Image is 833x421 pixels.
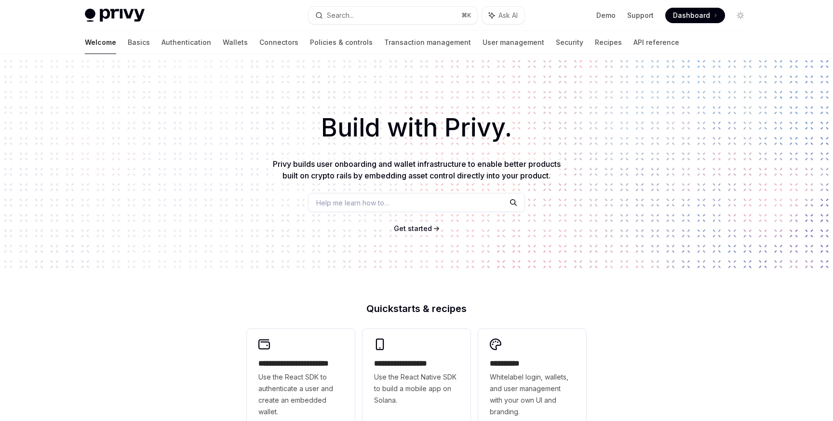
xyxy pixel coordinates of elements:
[309,7,477,24] button: Search...⌘K
[394,224,432,233] a: Get started
[327,10,354,21] div: Search...
[259,31,298,54] a: Connectors
[384,31,471,54] a: Transaction management
[247,304,586,313] h2: Quickstarts & recipes
[128,31,150,54] a: Basics
[273,159,561,180] span: Privy builds user onboarding and wallet infrastructure to enable better products built on crypto ...
[673,11,710,20] span: Dashboard
[15,109,818,147] h1: Build with Privy.
[461,12,471,19] span: ⌘ K
[596,11,616,20] a: Demo
[394,224,432,232] span: Get started
[483,31,544,54] a: User management
[733,8,748,23] button: Toggle dark mode
[633,31,679,54] a: API reference
[490,371,575,418] span: Whitelabel login, wallets, and user management with your own UI and branding.
[627,11,654,20] a: Support
[595,31,622,54] a: Recipes
[85,31,116,54] a: Welcome
[665,8,725,23] a: Dashboard
[310,31,373,54] a: Policies & controls
[258,371,343,418] span: Use the React SDK to authenticate a user and create an embedded wallet.
[85,9,145,22] img: light logo
[374,371,459,406] span: Use the React Native SDK to build a mobile app on Solana.
[498,11,518,20] span: Ask AI
[223,31,248,54] a: Wallets
[161,31,211,54] a: Authentication
[316,198,390,208] span: Help me learn how to…
[556,31,583,54] a: Security
[482,7,524,24] button: Ask AI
